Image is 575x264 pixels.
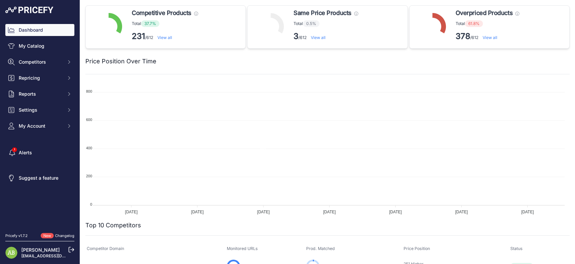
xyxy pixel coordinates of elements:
span: Reports [19,91,62,97]
button: My Account [5,120,74,132]
span: Price Position [404,246,430,251]
tspan: [DATE] [323,210,336,214]
strong: 231 [132,31,145,41]
tspan: [DATE] [191,210,204,214]
span: Competitive Products [132,8,191,18]
p: /612 [294,31,358,42]
span: Monitored URLs [227,246,258,251]
tspan: [DATE] [257,210,270,214]
button: Competitors [5,56,74,68]
span: Competitor Domain [87,246,124,251]
tspan: [DATE] [389,210,402,214]
h2: Price Position Over Time [85,57,156,66]
a: [EMAIL_ADDRESS][DOMAIN_NAME] [21,253,91,258]
a: Dashboard [5,24,74,36]
span: Status [510,246,523,251]
a: Changelog [55,233,74,238]
span: 37.7% [141,20,159,27]
button: Settings [5,104,74,116]
tspan: 800 [86,89,92,93]
span: Settings [19,107,62,113]
tspan: [DATE] [455,210,468,214]
span: Prod. Matched [306,246,335,251]
p: Total [456,20,519,27]
a: Alerts [5,147,74,159]
strong: 3 [294,31,299,41]
a: My Catalog [5,40,74,52]
nav: Sidebar [5,24,74,225]
button: Repricing [5,72,74,84]
tspan: [DATE] [521,210,534,214]
a: View all [311,35,326,40]
span: Competitors [19,59,62,65]
button: Reports [5,88,74,100]
tspan: [DATE] [125,210,138,214]
strong: 378 [456,31,470,41]
span: Same Price Products [294,8,351,18]
p: /612 [456,31,519,42]
h2: Top 10 Competitors [85,221,141,230]
p: Total [132,20,198,27]
a: View all [157,35,172,40]
a: Suggest a feature [5,172,74,184]
p: /612 [132,31,198,42]
p: Total [294,20,358,27]
tspan: 400 [86,146,92,150]
a: View all [483,35,497,40]
span: Repricing [19,75,62,81]
span: 61.8% [465,20,483,27]
tspan: 0 [90,202,92,206]
span: 0.5% [303,20,320,27]
tspan: 200 [86,174,92,178]
a: [PERSON_NAME] [21,247,60,253]
span: New [41,233,54,239]
span: My Account [19,123,62,129]
div: Pricefy v1.7.2 [5,233,28,239]
span: Overpriced Products [456,8,513,18]
img: Pricefy Logo [5,7,53,13]
tspan: 600 [86,118,92,122]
